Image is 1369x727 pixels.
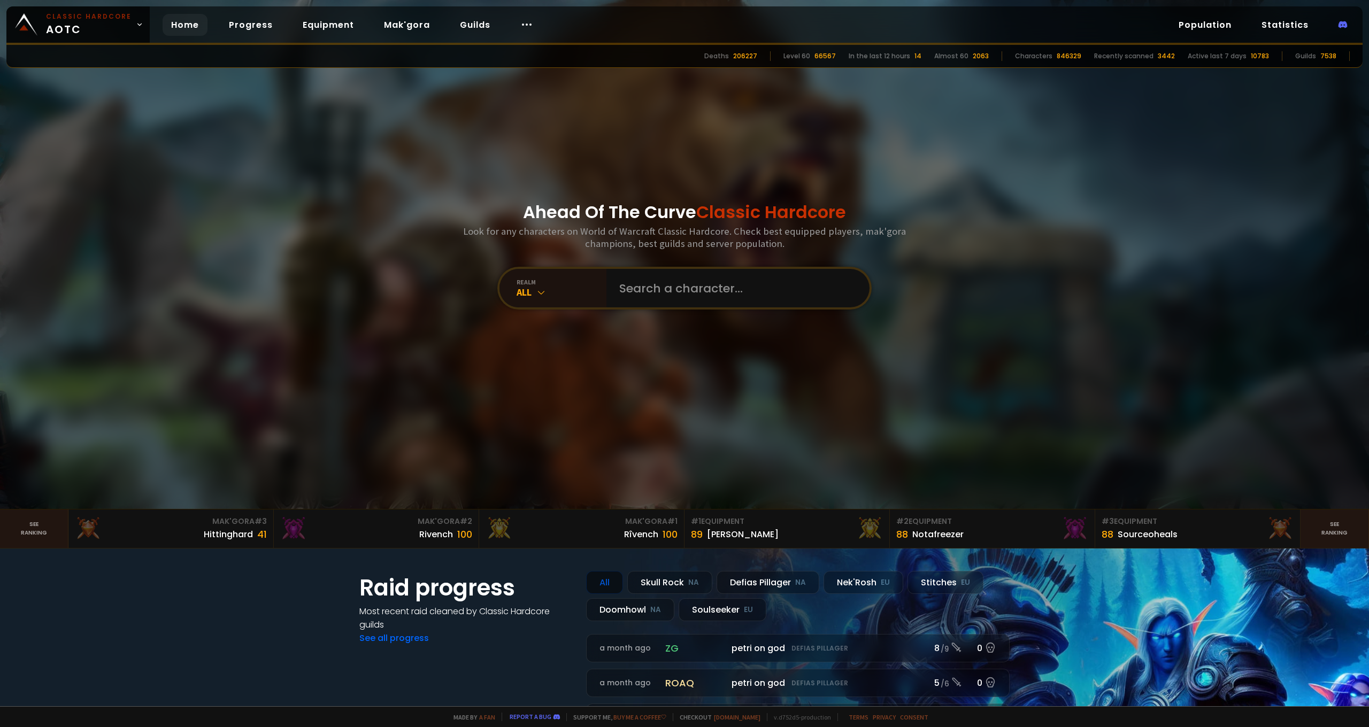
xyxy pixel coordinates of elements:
[627,571,712,594] div: Skull Rock
[447,713,495,721] span: Made by
[1158,51,1175,61] div: 3442
[459,225,910,250] h3: Look for any characters on World of Warcraft Classic Hardcore. Check best equipped players, mak'g...
[973,51,989,61] div: 2063
[613,713,666,721] a: Buy me a coffee
[46,12,132,37] span: AOTC
[523,199,846,225] h1: Ahead Of The Curve
[1320,51,1336,61] div: 7538
[255,516,267,527] span: # 3
[679,598,766,621] div: Soulseeker
[1057,51,1081,61] div: 846329
[744,605,753,615] small: EU
[280,516,472,527] div: Mak'Gora
[696,200,846,224] span: Classic Hardcore
[684,509,890,548] a: #1Equipment89[PERSON_NAME]
[688,577,699,588] small: NA
[359,605,573,631] h4: Most recent raid cleaned by Classic Hardcore guilds
[1015,51,1052,61] div: Characters
[873,713,896,721] a: Privacy
[586,669,1010,697] a: a month agoroaqpetri on godDefias Pillager5 /60
[46,12,132,21] small: Classic Hardcore
[163,14,207,36] a: Home
[1301,509,1369,548] a: Seeranking
[881,577,890,588] small: EU
[900,713,928,721] a: Consent
[707,528,779,541] div: [PERSON_NAME]
[566,713,666,721] span: Support me,
[767,713,831,721] span: v. d752d5 - production
[1295,51,1316,61] div: Guilds
[896,527,908,542] div: 88
[914,51,921,61] div: 14
[75,516,267,527] div: Mak'Gora
[68,509,274,548] a: Mak'Gora#3Hittinghard41
[451,14,499,36] a: Guilds
[650,605,661,615] small: NA
[257,527,267,542] div: 41
[907,571,983,594] div: Stitches
[517,278,606,286] div: realm
[1102,516,1294,527] div: Equipment
[691,516,701,527] span: # 1
[1253,14,1317,36] a: Statistics
[359,571,573,605] h1: Raid progress
[624,528,658,541] div: Rîvench
[274,509,479,548] a: Mak'Gora#2Rivench100
[220,14,281,36] a: Progress
[890,509,1095,548] a: #2Equipment88Notafreezer
[1094,51,1153,61] div: Recently scanned
[204,528,253,541] div: Hittinghard
[1102,516,1114,527] span: # 3
[1102,527,1113,542] div: 88
[517,286,606,298] div: All
[783,51,810,61] div: Level 60
[896,516,909,527] span: # 2
[896,516,1088,527] div: Equipment
[717,571,819,594] div: Defias Pillager
[6,6,150,43] a: Classic HardcoreAOTC
[1251,51,1269,61] div: 10783
[667,516,678,527] span: # 1
[814,51,836,61] div: 66567
[795,577,806,588] small: NA
[1188,51,1247,61] div: Active last 7 days
[613,269,857,307] input: Search a character...
[912,528,964,541] div: Notafreezer
[934,51,968,61] div: Almost 60
[961,577,970,588] small: EU
[714,713,760,721] a: [DOMAIN_NAME]
[733,51,757,61] div: 206227
[849,51,910,61] div: In the last 12 hours
[359,632,429,644] a: See all progress
[375,14,439,36] a: Mak'gora
[510,713,551,721] a: Report a bug
[419,528,453,541] div: Rivench
[479,713,495,721] a: a fan
[704,51,729,61] div: Deaths
[1118,528,1178,541] div: Sourceoheals
[663,527,678,542] div: 100
[673,713,760,721] span: Checkout
[586,598,674,621] div: Doomhowl
[849,713,868,721] a: Terms
[294,14,363,36] a: Equipment
[460,516,472,527] span: # 2
[586,634,1010,662] a: a month agozgpetri on godDefias Pillager8 /90
[486,516,678,527] div: Mak'Gora
[586,571,623,594] div: All
[691,527,703,542] div: 89
[479,509,684,548] a: Mak'Gora#1Rîvench100
[824,571,903,594] div: Nek'Rosh
[457,527,472,542] div: 100
[1170,14,1240,36] a: Population
[691,516,883,527] div: Equipment
[1095,509,1301,548] a: #3Equipment88Sourceoheals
